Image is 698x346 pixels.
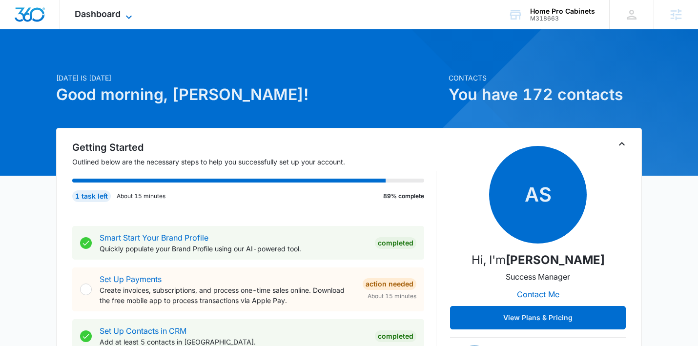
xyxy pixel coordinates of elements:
a: Set Up Contacts in CRM [100,326,186,336]
span: Dashboard [75,9,121,19]
img: tab_keywords_by_traffic_grey.svg [97,57,105,64]
h1: You have 172 contacts [449,83,642,106]
p: Hi, I'm [472,251,605,269]
img: tab_domain_overview_orange.svg [26,57,34,64]
a: Smart Start Your Brand Profile [100,233,208,243]
button: View Plans & Pricing [450,306,626,329]
div: Domain: [DOMAIN_NAME] [25,25,107,33]
a: Set Up Payments [100,274,162,284]
span: AS [489,146,587,244]
button: Contact Me [507,283,569,306]
p: [DATE] is [DATE] [56,73,443,83]
p: Quickly populate your Brand Profile using our AI-powered tool. [100,244,367,254]
span: About 15 minutes [368,292,416,301]
div: Completed [375,237,416,249]
h1: Good morning, [PERSON_NAME]! [56,83,443,106]
img: website_grey.svg [16,25,23,33]
div: Domain Overview [37,58,87,64]
div: account name [530,7,595,15]
div: Keywords by Traffic [108,58,164,64]
p: Success Manager [506,271,570,283]
button: Toggle Collapse [616,138,628,150]
div: account id [530,15,595,22]
div: 1 task left [72,190,111,202]
p: About 15 minutes [117,192,165,201]
p: Outlined below are the necessary steps to help you successfully set up your account. [72,157,436,167]
div: Completed [375,330,416,342]
p: 89% complete [383,192,424,201]
div: Action Needed [363,278,416,290]
p: Create invoices, subscriptions, and process one-time sales online. Download the free mobile app t... [100,285,355,305]
img: logo_orange.svg [16,16,23,23]
p: Contacts [449,73,642,83]
h2: Getting Started [72,140,436,155]
strong: [PERSON_NAME] [506,253,605,267]
div: v 4.0.25 [27,16,48,23]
